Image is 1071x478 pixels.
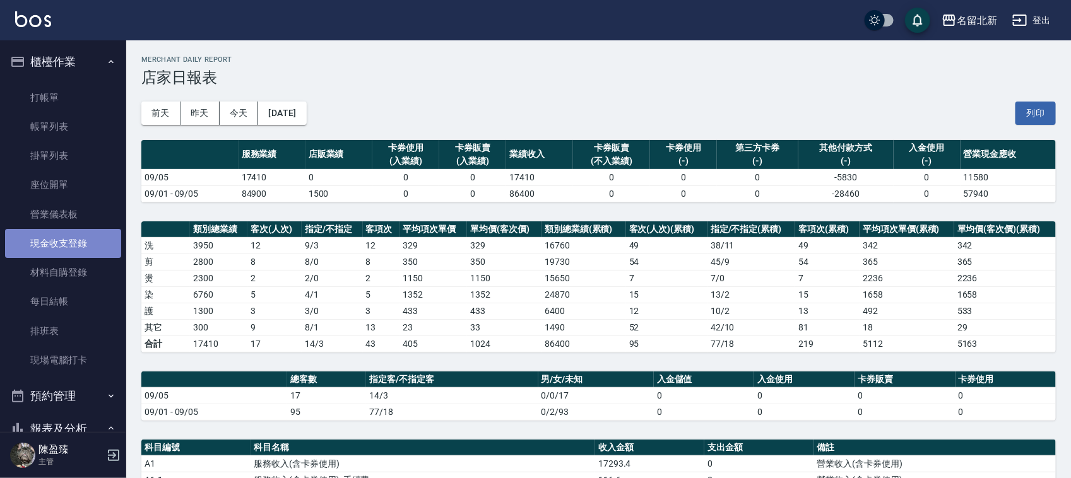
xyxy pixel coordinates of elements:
td: 2300 [190,270,247,286]
button: 今天 [220,102,259,125]
td: 329 [467,237,541,254]
td: 服務收入(含卡券使用) [251,455,595,472]
td: 0 [439,169,506,185]
td: 77/18 [707,335,795,352]
th: 平均項次單價 [400,221,468,238]
td: 16760 [541,237,626,254]
td: 10 / 2 [707,303,795,319]
th: 營業現金應收 [961,140,1056,170]
td: 09/05 [141,387,287,404]
td: 3 [363,303,400,319]
td: 12 [363,237,400,254]
button: 報表及分析 [5,412,121,445]
td: 17410 [190,335,247,352]
td: 0 [717,169,798,185]
img: Person [10,443,35,468]
th: 單均價(客次價)(累積) [954,221,1056,238]
td: 433 [400,303,468,319]
td: 300 [190,319,247,335]
th: 店販業績 [305,140,372,170]
td: A1 [141,455,251,472]
td: 329 [400,237,468,254]
td: 95 [287,404,366,420]
th: 平均項次單價(累積) [860,221,954,238]
td: 4 / 1 [302,286,362,303]
th: 服務業績 [239,140,305,170]
a: 打帳單 [5,83,121,112]
th: 指定/不指定 [302,221,362,238]
td: 合計 [141,335,190,352]
td: 95 [626,335,707,352]
div: (-) [720,154,795,168]
td: 350 [467,254,541,270]
div: 卡券使用 [376,141,436,154]
div: (-) [653,154,714,168]
td: 2 [247,270,302,286]
th: 客項次 [363,221,400,238]
table: a dense table [141,140,1056,202]
td: 8 [363,254,400,270]
td: 49 [626,237,707,254]
button: 櫃檯作業 [5,45,121,78]
td: 19730 [541,254,626,270]
td: 43 [363,335,400,352]
td: 0 [894,185,961,202]
td: 12 [247,237,302,254]
table: a dense table [141,371,1056,421]
div: (不入業績) [576,154,647,168]
td: 0 [855,404,955,420]
td: 54 [795,254,860,270]
th: 類別總業績(累積) [541,221,626,238]
td: 0 [439,185,506,202]
td: 3950 [190,237,247,254]
td: 57940 [961,185,1056,202]
td: 9 [247,319,302,335]
td: 0 [754,387,855,404]
td: -28460 [798,185,894,202]
td: 342 [954,237,1056,254]
a: 材料自購登錄 [5,258,121,287]
td: 405 [400,335,468,352]
td: 219 [795,335,860,352]
button: 預約管理 [5,380,121,412]
td: 洗 [141,237,190,254]
h2: Merchant Daily Report [141,55,1056,64]
td: 0 [717,185,798,202]
td: 6400 [541,303,626,319]
th: 總客數 [287,371,366,388]
td: 5 [363,286,400,303]
td: 13 / 2 [707,286,795,303]
a: 營業儀表板 [5,200,121,229]
td: 14/3 [302,335,362,352]
td: 0/0/17 [538,387,654,404]
a: 排班表 [5,317,121,346]
button: [DATE] [258,102,306,125]
td: 6760 [190,286,247,303]
td: 染 [141,286,190,303]
td: 17 [247,335,302,352]
td: 42 / 10 [707,319,795,335]
td: 38 / 11 [707,237,795,254]
td: 1300 [190,303,247,319]
td: 49 [795,237,860,254]
th: 收入金額 [595,440,704,456]
td: 0 [372,185,439,202]
th: 備註 [814,440,1056,456]
div: 卡券販賣 [576,141,647,154]
td: 0 [956,404,1056,420]
th: 單均價(客次價) [467,221,541,238]
td: 29 [954,319,1056,335]
td: 86400 [541,335,626,352]
th: 指定客/不指定客 [366,371,538,388]
h3: 店家日報表 [141,69,1056,86]
td: 15 [795,286,860,303]
img: Logo [15,11,51,27]
td: 0 [650,169,717,185]
td: 17410 [506,169,573,185]
td: 5163 [954,335,1056,352]
td: 14/3 [366,387,538,404]
td: 2236 [860,270,954,286]
td: 2 [363,270,400,286]
td: 0 [654,387,754,404]
td: 13 [795,303,860,319]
